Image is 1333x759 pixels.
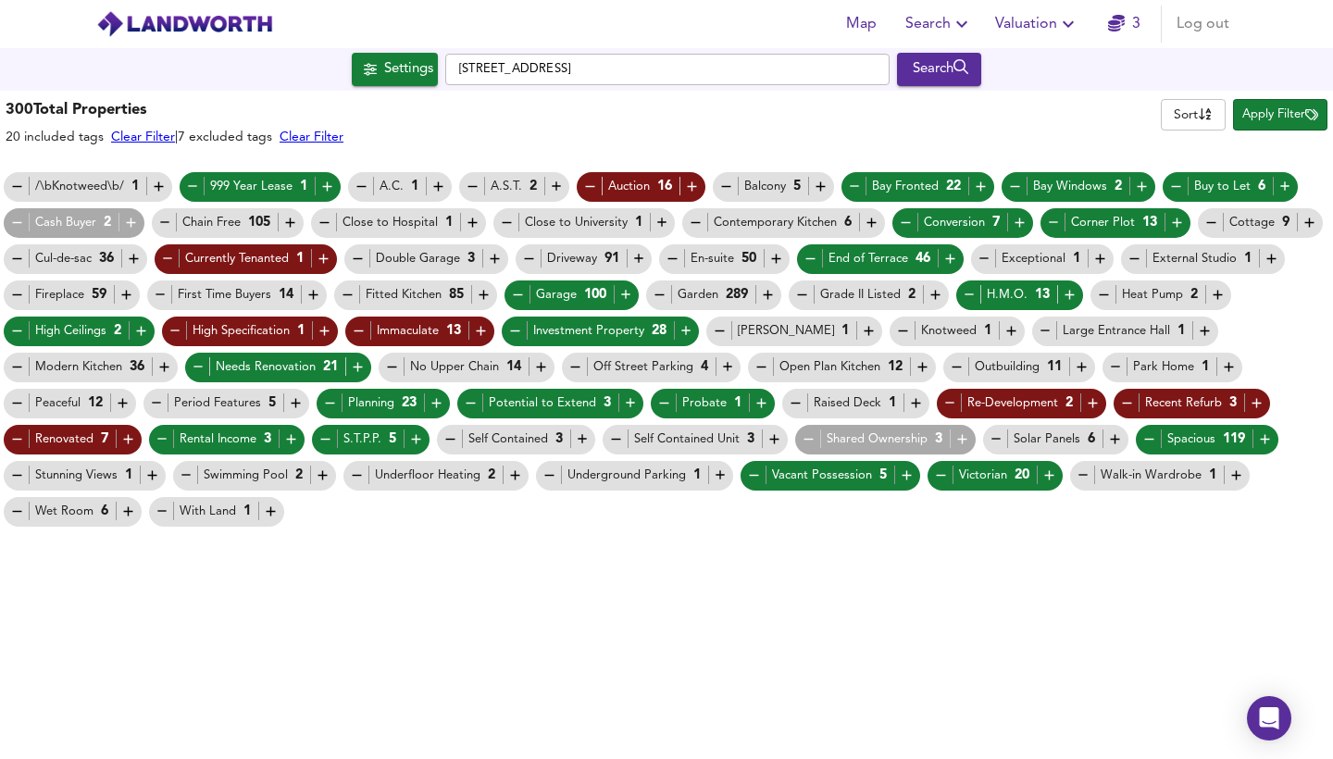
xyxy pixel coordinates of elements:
[352,53,438,86] button: Settings
[1177,11,1229,37] span: Log out
[111,131,175,143] a: Clear Filter
[897,53,981,86] button: Search
[1108,11,1140,37] a: 3
[905,11,973,37] span: Search
[1094,6,1153,43] button: 3
[897,53,981,86] div: Run Your Search
[352,53,438,86] div: Click to configure Search Settings
[1242,105,1318,126] span: Apply Filter
[445,54,890,85] input: Enter a location...
[898,6,980,43] button: Search
[1169,6,1237,43] button: Log out
[995,11,1079,37] span: Valuation
[6,100,343,121] h3: 300 Total Properties
[1161,99,1226,131] div: Sort
[6,128,343,146] div: 20 included tags | 7 excluded tags
[902,57,977,81] div: Search
[1233,99,1327,131] button: Apply Filter
[280,131,343,143] a: Clear Filter
[1247,696,1291,740] div: Open Intercom Messenger
[384,57,433,81] div: Settings
[988,6,1087,43] button: Valuation
[831,6,891,43] button: Map
[839,11,883,37] span: Map
[96,10,273,38] img: logo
